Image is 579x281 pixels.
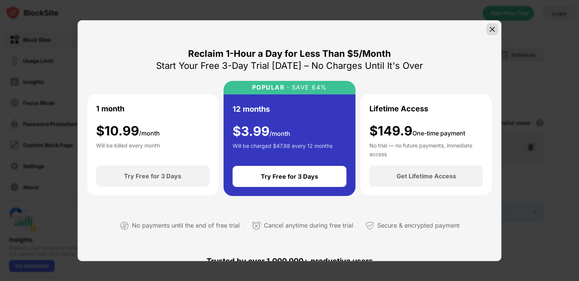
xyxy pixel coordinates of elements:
[96,141,160,156] div: Will be billed every month
[261,173,318,180] div: Try Free for 3 Days
[264,220,353,231] div: Cancel anytime during free trial
[397,172,456,180] div: Get Lifetime Access
[412,129,465,137] span: One-time payment
[365,221,374,230] img: secured-payment
[377,220,460,231] div: Secure & encrypted payment
[369,141,483,156] div: No trial — no future payments, immediate access
[120,221,129,230] img: not-paying
[96,123,160,139] div: $ 10.99
[369,123,465,139] div: $149.9
[87,243,492,279] div: Trusted by over 1,000,000+ productive users
[369,103,428,114] div: Lifetime Access
[96,103,124,114] div: 1 month
[233,124,290,139] div: $ 3.99
[233,103,270,115] div: 12 months
[124,172,181,180] div: Try Free for 3 Days
[188,48,391,60] div: Reclaim 1-Hour a Day for Less Than $5/Month
[233,142,332,157] div: Will be charged $47.88 every 12 months
[270,130,290,137] span: /month
[156,60,423,72] div: Start Your Free 3-Day Trial [DATE] – No Charges Until It's Over
[139,129,160,137] span: /month
[289,84,327,91] div: SAVE 64%
[132,220,240,231] div: No payments until the end of free trial
[252,221,261,230] img: cancel-anytime
[252,84,289,91] div: POPULAR ·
